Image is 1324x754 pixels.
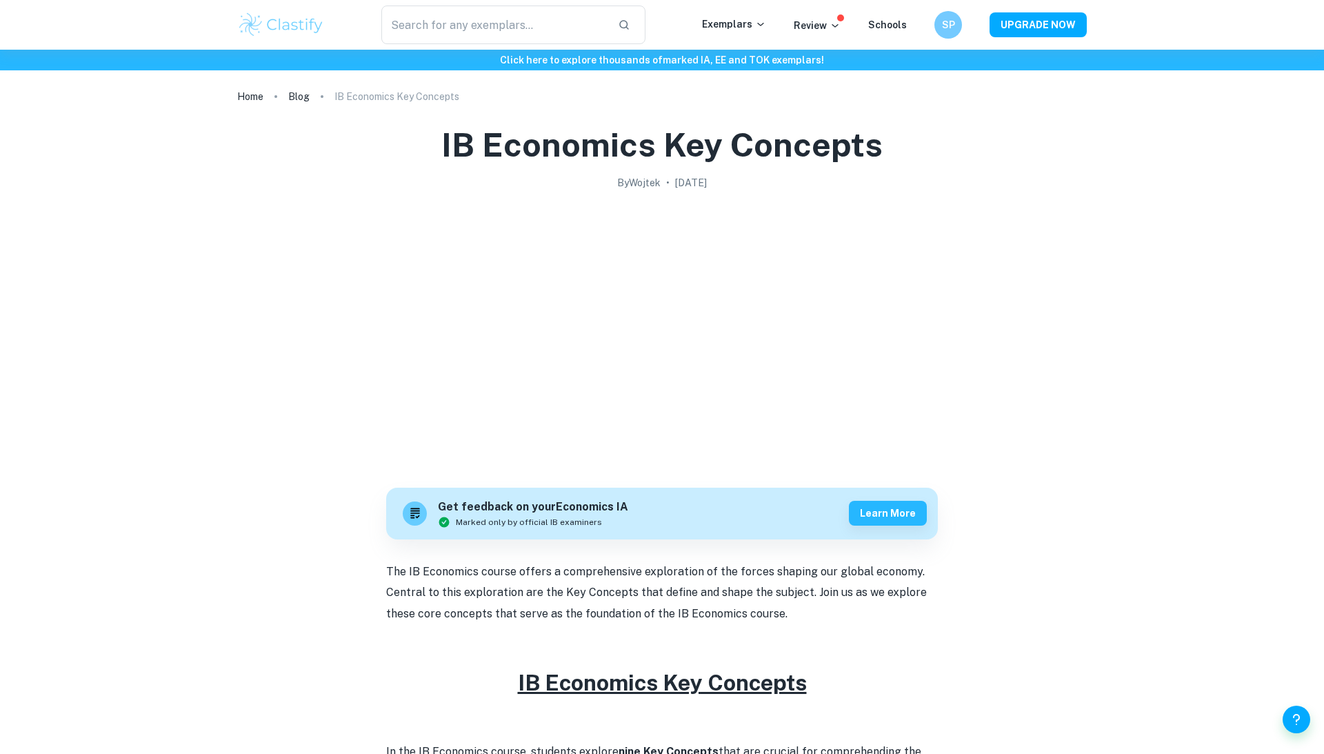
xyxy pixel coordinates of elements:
[386,196,938,472] img: IB Economics Key Concepts cover image
[456,516,602,528] span: Marked only by official IB examiners
[794,18,841,33] p: Review
[441,123,883,167] h1: IB Economics Key Concepts
[288,87,310,106] a: Blog
[438,499,628,516] h6: Get feedback on your Economics IA
[675,175,707,190] h2: [DATE]
[702,17,766,32] p: Exemplars
[334,89,459,104] p: IB Economics Key Concepts
[617,175,661,190] h2: By Wojtek
[386,562,938,624] p: The IB Economics course offers a comprehensive exploration of the forces shaping our global econo...
[990,12,1087,37] button: UPGRADE NOW
[868,19,907,30] a: Schools
[381,6,607,44] input: Search for any exemplars...
[934,11,962,39] button: SP
[237,87,263,106] a: Home
[666,175,670,190] p: •
[518,670,807,695] u: IB Economics Key Concepts
[3,52,1321,68] h6: Click here to explore thousands of marked IA, EE and TOK exemplars !
[237,11,325,39] img: Clastify logo
[386,488,938,539] a: Get feedback on yourEconomics IAMarked only by official IB examinersLearn more
[1283,706,1310,733] button: Help and Feedback
[941,17,956,32] h6: SP
[849,501,927,526] button: Learn more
